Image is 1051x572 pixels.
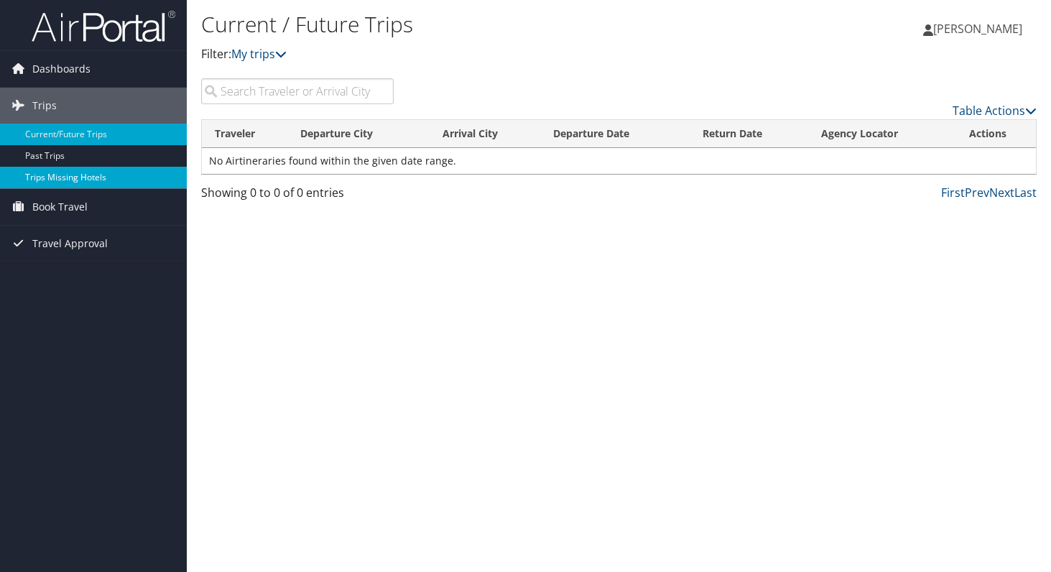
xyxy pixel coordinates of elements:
[1014,185,1037,200] a: Last
[540,120,690,148] th: Departure Date: activate to sort column descending
[32,88,57,124] span: Trips
[202,120,287,148] th: Traveler: activate to sort column ascending
[201,78,394,104] input: Search Traveler or Arrival City
[956,120,1036,148] th: Actions
[201,9,758,40] h1: Current / Future Trips
[953,103,1037,119] a: Table Actions
[231,46,287,62] a: My trips
[808,120,955,148] th: Agency Locator: activate to sort column ascending
[989,185,1014,200] a: Next
[32,51,91,87] span: Dashboards
[690,120,809,148] th: Return Date: activate to sort column ascending
[32,226,108,262] span: Travel Approval
[430,120,540,148] th: Arrival City: activate to sort column ascending
[287,120,430,148] th: Departure City: activate to sort column ascending
[941,185,965,200] a: First
[201,184,394,208] div: Showing 0 to 0 of 0 entries
[32,9,175,43] img: airportal-logo.png
[32,189,88,225] span: Book Travel
[201,45,758,64] p: Filter:
[202,148,1036,174] td: No Airtineraries found within the given date range.
[933,21,1022,37] span: [PERSON_NAME]
[923,7,1037,50] a: [PERSON_NAME]
[965,185,989,200] a: Prev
